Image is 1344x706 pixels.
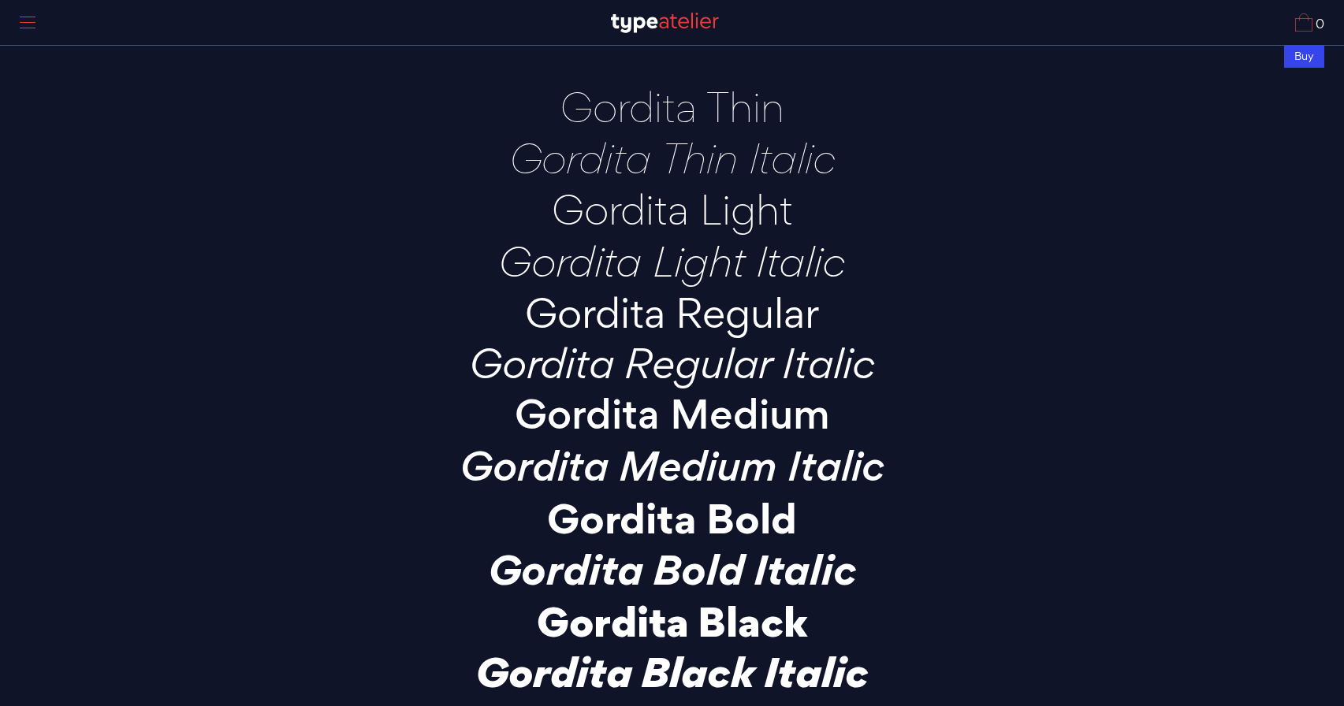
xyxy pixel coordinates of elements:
[396,291,948,334] p: Gordita Regular
[396,393,948,437] p: Gordita Medium
[396,599,948,642] p: Gordita Black
[396,444,948,488] p: Gordita Medium Italic
[1312,18,1324,32] span: 0
[1295,13,1312,32] img: Cart_Icon.svg
[396,342,948,385] p: Gordita Regular Italic
[396,240,948,283] p: Gordita Light Italic
[611,13,719,33] img: TA_Logo.svg
[396,496,948,540] p: Gordita Bold
[1284,45,1324,68] div: Buy
[396,188,948,231] p: Gordita Light
[396,650,948,693] p: Gordita Black Italic
[1295,13,1324,32] a: 0
[396,548,948,591] p: Gordita Bold Italic
[396,85,948,128] p: Gordita Thin
[396,136,948,180] p: Gordita Thin Italic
